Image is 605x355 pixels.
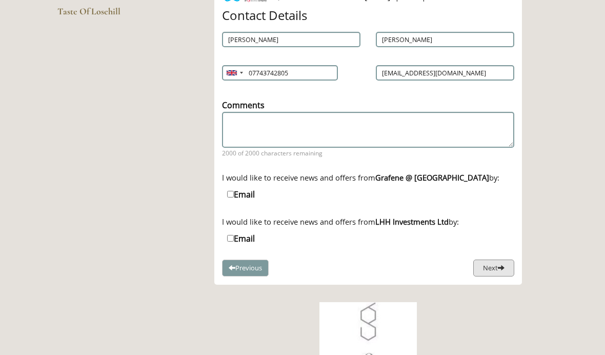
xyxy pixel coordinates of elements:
[227,235,234,242] input: Email
[376,65,514,81] input: Email Address
[222,216,514,227] div: I would like to receive news and offers from by:
[223,66,246,80] div: United Kingdom: +44
[222,172,514,183] div: I would like to receive news and offers from by:
[222,149,514,157] span: 2000 of 2000 characters remaining
[222,260,269,277] button: Previous
[375,172,489,183] strong: Grafene @ [GEOGRAPHIC_DATA]
[222,100,265,111] label: Comments
[222,32,360,47] input: First Name
[227,191,234,198] input: Email
[222,9,514,22] h4: Contact Details
[57,6,155,24] a: Taste Of Losehill
[375,216,449,227] strong: LHH Investments Ltd
[473,260,514,277] button: Next
[222,65,338,81] input: Mobile Number
[227,233,255,244] label: Email
[227,189,255,200] label: Email
[376,32,514,47] input: Last Name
